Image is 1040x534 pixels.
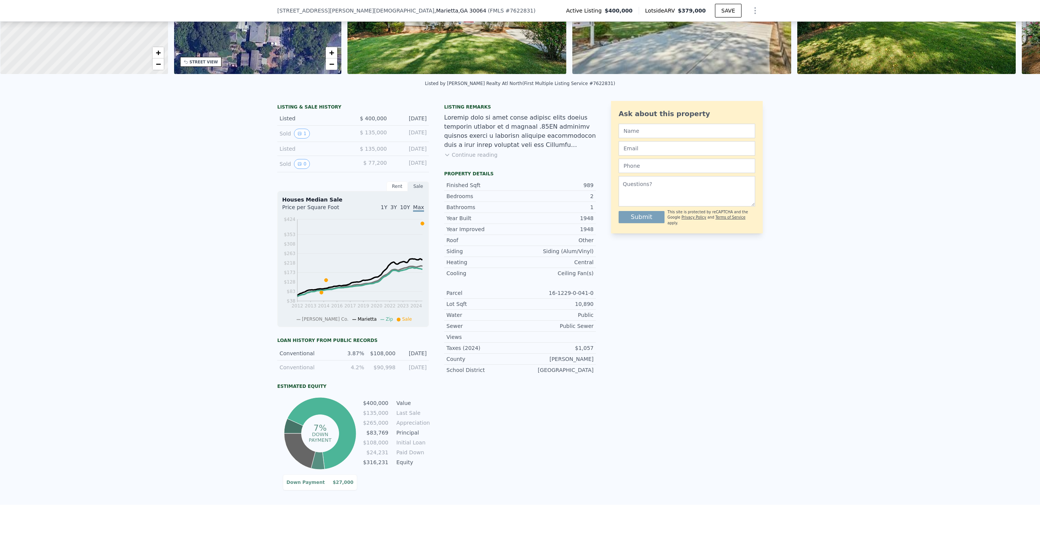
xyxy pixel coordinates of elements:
div: 1 [520,203,594,211]
tspan: 2023 [397,303,409,309]
a: Terms of Service [715,215,745,219]
div: Listed by [PERSON_NAME] Realty Atl North (First Multiple Listing Service #7622831) [425,81,615,86]
div: [DATE] [393,129,427,139]
div: $90,998 [369,364,395,371]
button: Show Options [748,3,763,18]
div: Public [520,311,594,319]
div: Estimated Equity [277,383,429,389]
div: Sewer [446,322,520,330]
div: Ask about this property [619,109,755,119]
button: Continue reading [444,151,498,159]
td: Appreciation [395,419,429,427]
div: School District [446,366,520,374]
tspan: 2017 [344,303,356,309]
tspan: $308 [284,241,295,247]
span: , GA 30064 [458,8,486,14]
span: $ 135,000 [360,146,387,152]
span: [STREET_ADDRESS][PERSON_NAME][DEMOGRAPHIC_DATA] [277,7,434,14]
a: Privacy Policy [682,215,706,219]
div: [DATE] [393,115,427,122]
div: $1,057 [520,344,594,352]
tspan: $424 [284,217,295,222]
div: Siding (Alum/Vinyl) [520,247,594,255]
div: Ceiling Fan(s) [520,269,594,277]
div: County [446,355,520,363]
button: Submit [619,211,665,223]
td: Down Payment [286,478,325,487]
div: Year Built [446,214,520,222]
div: [DATE] [393,145,427,153]
div: Central [520,258,594,266]
div: STREET VIEW [190,59,218,65]
tspan: 2014 [318,303,330,309]
span: $ 135,000 [360,129,387,135]
input: Email [619,141,755,156]
span: 3Y [390,204,397,210]
span: Marietta [358,317,377,322]
span: $400,000 [605,7,633,14]
div: $108,000 [369,350,395,357]
div: Loan history from public records [277,337,429,343]
div: Sold [280,159,347,169]
div: Rent [386,181,408,191]
a: Zoom out [152,58,164,70]
td: Equity [395,458,429,466]
span: − [329,59,334,69]
div: Listed [280,145,347,153]
tspan: $128 [284,279,295,285]
span: Lotside ARV [645,7,678,14]
div: Sold [280,129,347,139]
button: View historical data [294,129,310,139]
span: − [156,59,160,69]
span: Zip [386,317,393,322]
tspan: $263 [284,251,295,256]
span: $ 400,000 [360,115,387,121]
td: $400,000 [363,399,389,407]
span: # 7622831 [505,8,533,14]
div: Taxes (2024) [446,344,520,352]
div: Public Sewer [520,322,594,330]
tspan: 2016 [331,303,343,309]
div: Other [520,236,594,244]
input: Name [619,124,755,138]
tspan: Down [312,431,328,437]
span: , Marietta [434,7,486,14]
a: Zoom out [326,58,337,70]
button: SAVE [715,4,742,17]
span: + [156,48,160,57]
td: Last Sale [395,409,429,417]
tspan: 2020 [371,303,383,309]
div: Listed [280,115,347,122]
td: $24,231 [363,448,389,457]
span: + [329,48,334,57]
span: $379,000 [678,8,706,14]
div: This site is protected by reCAPTCHA and the Google and apply. [668,210,755,226]
div: Conventional [280,364,333,371]
div: [DATE] [400,350,427,357]
tspan: $353 [284,232,295,237]
div: 10,890 [520,300,594,308]
div: Sale [408,181,429,191]
td: $265,000 [363,419,389,427]
div: [GEOGRAPHIC_DATA] [520,366,594,374]
div: 1948 [520,214,594,222]
div: 1948 [520,225,594,233]
div: 16-1229-0-041-0 [520,289,594,297]
div: Roof [446,236,520,244]
td: Value [395,399,429,407]
tspan: 2019 [358,303,369,309]
input: Phone [619,159,755,173]
td: $83,769 [363,428,389,437]
tspan: 2013 [305,303,317,309]
span: FMLS [490,8,504,14]
tspan: 2012 [292,303,303,309]
div: Heating [446,258,520,266]
td: $27,000 [325,478,354,487]
div: Water [446,311,520,319]
a: Zoom in [326,47,337,58]
div: Houses Median Sale [282,196,424,203]
span: 10Y [400,204,410,210]
tspan: 2024 [410,303,422,309]
div: Year Improved [446,225,520,233]
tspan: $83 [287,289,295,294]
